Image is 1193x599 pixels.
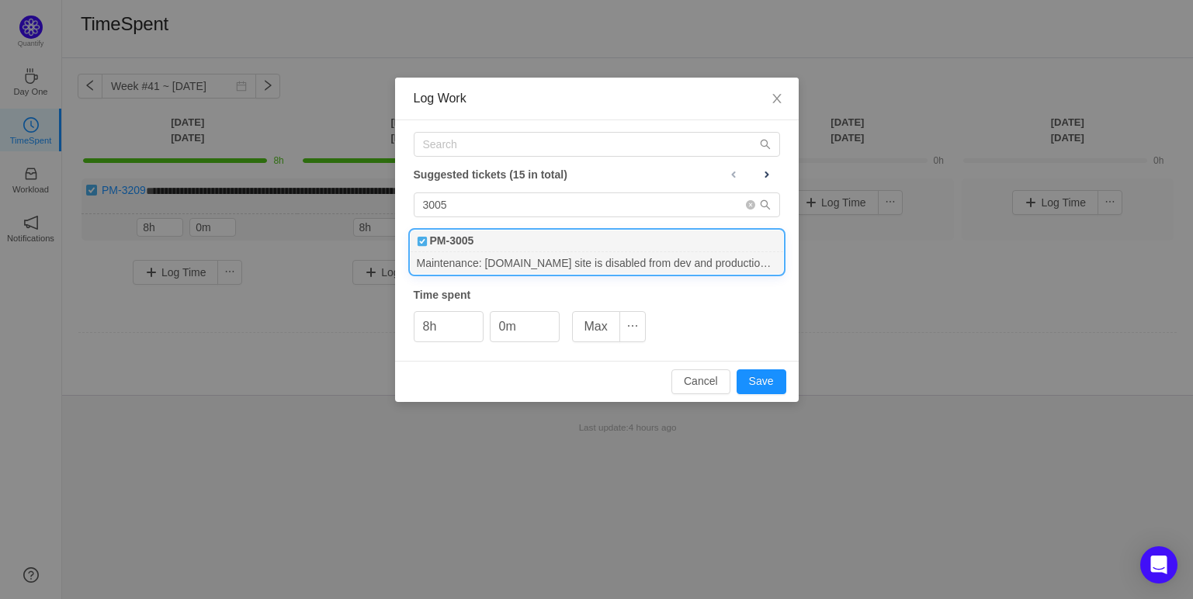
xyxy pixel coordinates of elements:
[430,233,474,249] b: PM-3005
[755,78,799,121] button: Close
[414,192,780,217] input: Filter issues
[671,369,730,394] button: Cancel
[760,199,771,210] i: icon: search
[746,200,755,209] i: icon: close-circle
[414,287,780,303] div: Time spent
[760,139,771,150] i: icon: search
[417,236,428,247] img: Task
[414,90,780,107] div: Log Work
[411,252,783,273] div: Maintenance: [DOMAIN_NAME] site is disabled from dev and production due to perimeter X. Investiga...
[414,164,780,185] div: Suggested tickets (15 in total)
[771,92,783,105] i: icon: close
[414,132,780,157] input: Search
[1140,546,1177,583] div: Open Intercom Messenger
[619,311,646,342] button: icon: ellipsis
[572,311,620,342] button: Max
[737,369,786,394] button: Save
